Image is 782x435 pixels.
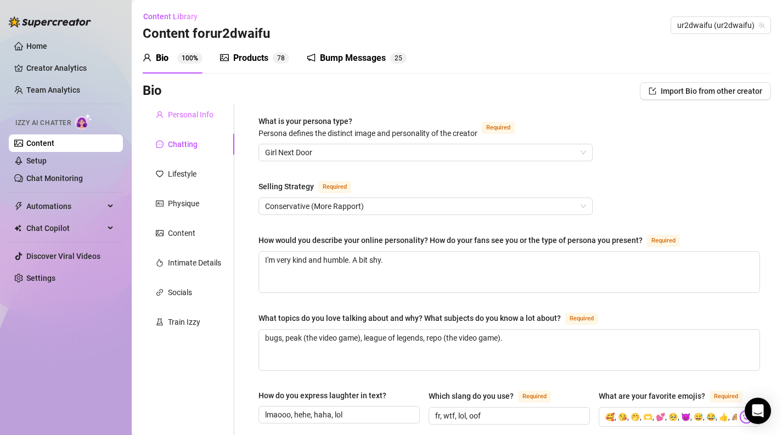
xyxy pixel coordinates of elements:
div: Selling Strategy [258,180,314,193]
div: Bump Messages [320,52,386,65]
span: 2 [395,54,398,62]
span: Izzy AI Chatter [15,118,71,128]
div: Content [168,227,195,239]
div: Personal Info [168,109,213,121]
span: heart [156,170,164,178]
button: Content Library [143,8,206,25]
div: How would you describe your online personality? How do your fans see you or the type of persona y... [258,234,643,246]
span: team [758,22,765,29]
img: svg%3e [739,410,753,424]
img: AI Chatter [75,114,92,129]
div: Intimate Details [168,257,221,269]
span: Required [565,313,598,325]
label: What topics do you love talking about and why? What subjects do you know a lot about? [258,312,610,325]
div: Open Intercom Messenger [745,398,771,424]
a: Setup [26,156,47,165]
button: Import Bio from other creator [640,82,771,100]
span: import [649,87,656,95]
a: Team Analytics [26,86,80,94]
img: Chat Copilot [14,224,21,232]
div: How do you express laughter in text? [258,389,386,402]
input: How do you express laughter in text? [265,409,411,421]
span: user [156,111,164,118]
h3: Bio [143,82,162,100]
span: Automations [26,197,104,215]
label: How do you express laughter in text? [258,389,394,402]
h3: Content for ur2dwaifu [143,25,270,43]
span: 7 [277,54,281,62]
span: Import Bio from other creator [661,87,762,95]
span: Conservative (More Rapport) [265,198,586,214]
a: Content [26,139,54,148]
span: Required [318,181,351,193]
span: Girl Next Door [265,144,586,161]
div: Bio [156,52,168,65]
span: 5 [398,54,402,62]
sup: 100% [177,53,202,64]
span: ur2dwaifu (ur2dwaifu) [677,17,764,33]
div: Physique [168,197,199,210]
span: idcard [156,200,164,207]
input: Which slang do you use? [435,410,581,422]
a: Settings [26,274,55,283]
span: Required [518,391,551,403]
div: Socials [168,286,192,298]
sup: 25 [390,53,407,64]
label: What are your favorite emojis? [599,389,755,403]
img: logo-BBDzfeDw.svg [9,16,91,27]
span: Persona defines the distinct image and personality of the creator [258,129,477,138]
label: Selling Strategy [258,180,363,193]
span: Chat Copilot [26,219,104,237]
span: fire [156,259,164,267]
div: Lifestyle [168,168,196,180]
span: Required [710,391,742,403]
span: 8 [281,54,285,62]
span: picture [156,229,164,237]
a: Creator Analytics [26,59,114,77]
span: thunderbolt [14,202,23,211]
div: Which slang do you use? [429,390,514,402]
div: Train Izzy [168,316,200,328]
div: Products [233,52,268,65]
span: user [143,53,151,62]
span: Content Library [143,12,198,21]
div: What topics do you love talking about and why? What subjects do you know a lot about? [258,312,561,324]
span: What is your persona type? [258,117,477,138]
label: Which slang do you use? [429,389,563,403]
span: experiment [156,318,164,326]
textarea: How would you describe your online personality? How do your fans see you or the type of persona y... [259,252,760,292]
span: picture [220,53,229,62]
div: What are your favorite emojis? [599,390,705,402]
span: notification [307,53,316,62]
textarea: What topics do you love talking about and why? What subjects do you know a lot about? [259,330,760,370]
label: How would you describe your online personality? How do your fans see you or the type of persona y... [258,234,692,247]
span: link [156,289,164,296]
span: message [156,140,164,148]
div: Chatting [168,138,198,150]
a: Chat Monitoring [26,174,83,183]
span: Required [647,235,680,247]
span: Required [482,122,515,134]
a: Discover Viral Videos [26,252,100,261]
a: Home [26,42,47,50]
sup: 78 [273,53,289,64]
input: What are your favorite emojis? [605,410,737,424]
